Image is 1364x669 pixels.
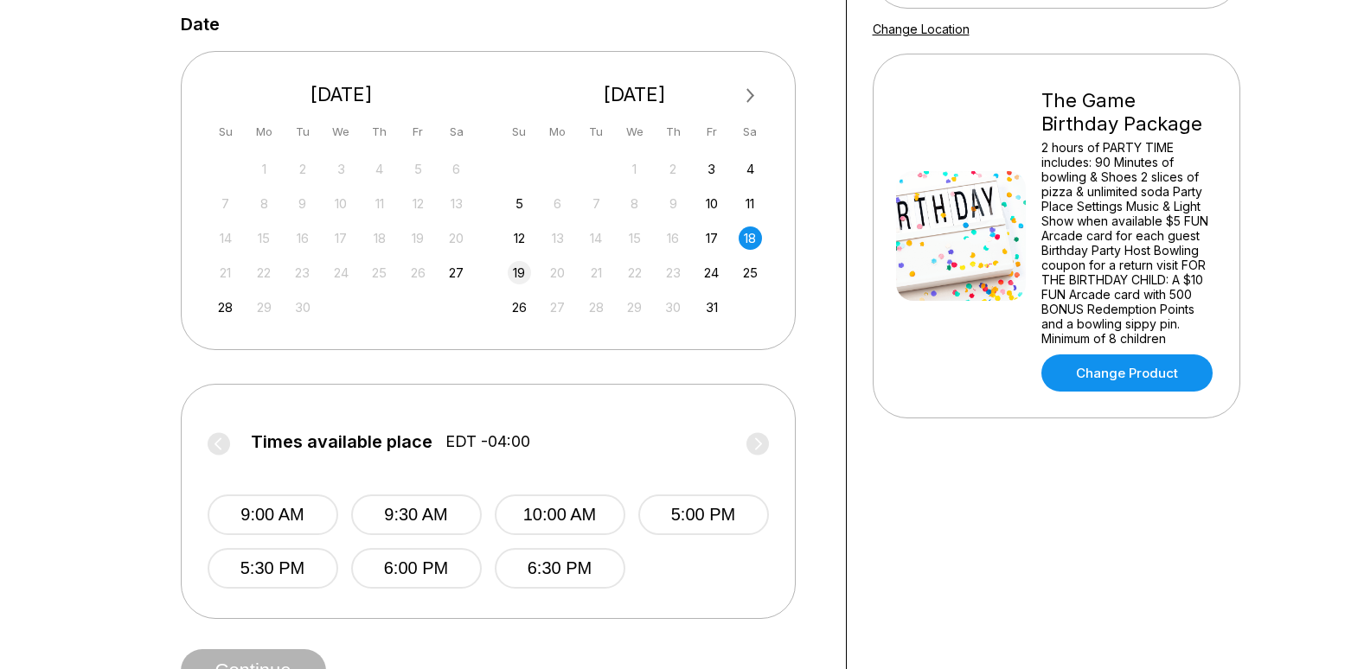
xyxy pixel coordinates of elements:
div: Not available Friday, September 5th, 2025 [407,157,430,181]
div: Choose Saturday, September 27th, 2025 [445,261,468,284]
button: Next Month [737,82,765,110]
div: Not available Thursday, October 9th, 2025 [662,192,685,215]
div: Not available Wednesday, October 15th, 2025 [623,226,646,250]
div: Not available Monday, September 8th, 2025 [253,192,276,215]
button: 6:30 PM [495,548,625,589]
div: Not available Thursday, September 11th, 2025 [368,192,391,215]
div: Choose Friday, October 3rd, 2025 [700,157,723,181]
div: Choose Friday, October 10th, 2025 [700,192,723,215]
div: Not available Thursday, September 18th, 2025 [368,226,391,250]
button: 6:00 PM [351,548,482,589]
button: 10:00 AM [495,494,625,535]
div: Not available Wednesday, October 8th, 2025 [623,192,646,215]
div: Not available Friday, September 26th, 2025 [407,261,430,284]
div: Choose Sunday, September 28th, 2025 [214,296,237,319]
div: The Game Birthday Package [1041,89,1217,136]
div: Choose Sunday, October 5th, 2025 [508,192,531,215]
div: Not available Monday, October 6th, 2025 [546,192,569,215]
div: Not available Thursday, September 25th, 2025 [368,261,391,284]
div: Not available Sunday, September 21st, 2025 [214,261,237,284]
div: Not available Thursday, October 2nd, 2025 [662,157,685,181]
div: month 2025-09 [212,156,471,319]
div: 2 hours of PARTY TIME includes: 90 Minutes of bowling & Shoes 2 slices of pizza & unlimited soda ... [1041,140,1217,346]
label: Date [181,15,220,34]
button: 5:00 PM [638,494,769,535]
div: Choose Saturday, October 11th, 2025 [739,192,762,215]
div: Not available Tuesday, October 21st, 2025 [585,261,608,284]
a: Change Location [873,22,970,36]
div: Not available Saturday, September 13th, 2025 [445,192,468,215]
div: Not available Tuesday, September 30th, 2025 [291,296,314,319]
div: Not available Wednesday, September 10th, 2025 [330,192,353,215]
div: Not available Tuesday, September 2nd, 2025 [291,157,314,181]
div: [DATE] [501,83,769,106]
div: Choose Saturday, October 18th, 2025 [739,226,762,250]
div: Not available Thursday, September 4th, 2025 [368,157,391,181]
div: Not available Thursday, October 30th, 2025 [662,296,685,319]
div: Not available Sunday, September 7th, 2025 [214,192,237,215]
div: Not available Tuesday, September 23rd, 2025 [291,261,314,284]
div: Not available Wednesday, September 3rd, 2025 [330,157,353,181]
div: Fr [700,120,723,143]
div: Not available Tuesday, October 28th, 2025 [585,296,608,319]
div: [DATE] [208,83,476,106]
div: Th [368,120,391,143]
div: Choose Saturday, October 25th, 2025 [739,261,762,284]
div: Choose Sunday, October 19th, 2025 [508,261,531,284]
div: Not available Saturday, September 20th, 2025 [445,226,468,250]
div: Not available Wednesday, October 22nd, 2025 [623,261,646,284]
div: Not available Wednesday, October 29th, 2025 [623,296,646,319]
div: Mo [546,120,569,143]
div: Not available Wednesday, September 24th, 2025 [330,261,353,284]
div: Not available Monday, September 22nd, 2025 [253,261,276,284]
div: Not available Saturday, September 6th, 2025 [445,157,468,181]
div: Not available Thursday, October 16th, 2025 [662,226,685,250]
div: Th [662,120,685,143]
div: Sa [739,120,762,143]
div: We [330,120,353,143]
div: Not available Monday, October 20th, 2025 [546,261,569,284]
div: Tu [291,120,314,143]
div: Not available Sunday, September 14th, 2025 [214,226,237,250]
div: month 2025-10 [505,156,765,319]
div: Not available Tuesday, September 16th, 2025 [291,226,314,250]
div: Choose Friday, October 24th, 2025 [700,261,723,284]
div: Not available Monday, October 13th, 2025 [546,226,569,250]
div: Not available Tuesday, September 9th, 2025 [291,192,314,215]
div: Not available Monday, September 15th, 2025 [253,226,276,250]
div: Choose Saturday, October 4th, 2025 [739,157,762,181]
div: Not available Wednesday, September 17th, 2025 [330,226,353,250]
div: Sa [445,120,468,143]
div: Not available Thursday, October 23rd, 2025 [662,261,685,284]
button: 5:30 PM [208,548,338,589]
div: Not available Monday, September 1st, 2025 [253,157,276,181]
button: 9:00 AM [208,494,338,535]
button: 9:30 AM [351,494,482,535]
span: EDT -04:00 [445,432,530,451]
div: Choose Friday, October 17th, 2025 [700,226,723,250]
div: Not available Wednesday, October 1st, 2025 [623,157,646,181]
div: Not available Monday, October 27th, 2025 [546,296,569,319]
div: Fr [407,120,430,143]
div: Su [214,120,237,143]
div: Not available Friday, September 19th, 2025 [407,226,430,250]
div: We [623,120,646,143]
div: Su [508,120,531,143]
div: Mo [253,120,276,143]
div: Not available Tuesday, October 7th, 2025 [585,192,608,215]
span: Times available place [251,432,432,451]
div: Choose Friday, October 31st, 2025 [700,296,723,319]
div: Not available Friday, September 12th, 2025 [407,192,430,215]
div: Choose Sunday, October 26th, 2025 [508,296,531,319]
div: Not available Tuesday, October 14th, 2025 [585,226,608,250]
img: The Game Birthday Package [896,171,1026,301]
div: Tu [585,120,608,143]
a: Change Product [1041,354,1213,392]
div: Not available Monday, September 29th, 2025 [253,296,276,319]
div: Choose Sunday, October 12th, 2025 [508,226,531,250]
